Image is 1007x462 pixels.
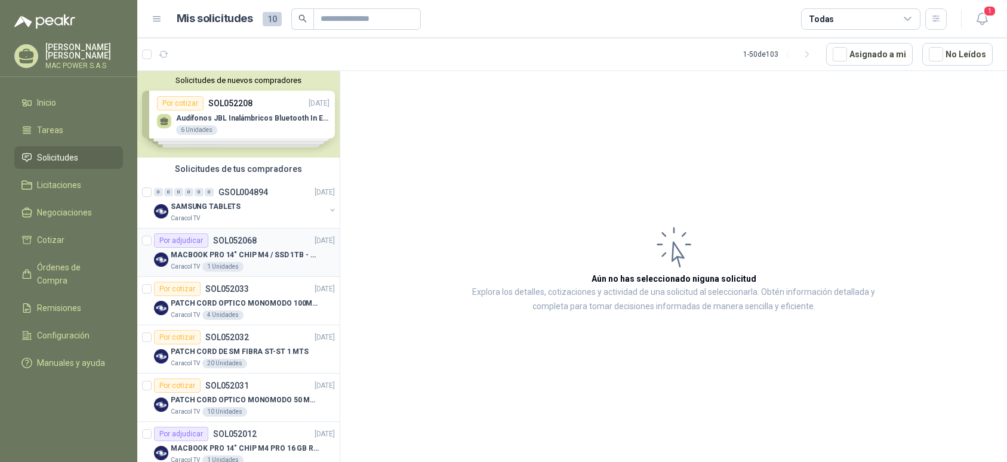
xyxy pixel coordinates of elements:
[171,310,200,320] p: Caracol TV
[14,119,123,141] a: Tareas
[37,261,112,287] span: Órdenes de Compra
[205,381,249,390] p: SOL052031
[171,250,319,261] p: MACBOOK PRO 14" CHIP M4 / SSD 1TB - 24 GB RAM
[164,188,173,196] div: 0
[14,352,123,374] a: Manuales y ayuda
[971,8,993,30] button: 1
[826,43,913,66] button: Asignado a mi
[154,427,208,441] div: Por adjudicar
[37,178,81,192] span: Licitaciones
[298,14,307,23] span: search
[137,374,340,422] a: Por cotizarSOL052031[DATE] Company LogoPATCH CORD OPTICO MONOMODO 50 MTSCaracol TV10 Unidades
[809,13,834,26] div: Todas
[154,204,168,218] img: Company Logo
[37,151,78,164] span: Solicitudes
[154,282,201,296] div: Por cotizar
[14,256,123,292] a: Órdenes de Compra
[205,333,249,341] p: SOL052032
[14,229,123,251] a: Cotizar
[213,236,257,245] p: SOL052068
[315,187,335,198] p: [DATE]
[195,188,204,196] div: 0
[205,285,249,293] p: SOL052033
[171,359,200,368] p: Caracol TV
[154,252,168,267] img: Company Logo
[213,430,257,438] p: SOL052012
[137,325,340,374] a: Por cotizarSOL052032[DATE] Company LogoPATCH CORD DE SM FIBRA ST-ST 1 MTSCaracol TV20 Unidades
[154,446,168,460] img: Company Logo
[137,229,340,277] a: Por adjudicarSOL052068[DATE] Company LogoMACBOOK PRO 14" CHIP M4 / SSD 1TB - 24 GB RAMCaracol TV1...
[315,284,335,295] p: [DATE]
[37,96,56,109] span: Inicio
[202,359,247,368] div: 20 Unidades
[177,10,253,27] h1: Mis solicitudes
[205,188,214,196] div: 0
[154,301,168,315] img: Company Logo
[37,329,90,342] span: Configuración
[142,76,335,85] button: Solicitudes de nuevos compradores
[171,443,319,454] p: MACBOOK PRO 14" CHIP M4 PRO 16 GB RAM 1TB
[137,158,340,180] div: Solicitudes de tus compradores
[592,272,756,285] h3: Aún no has seleccionado niguna solicitud
[14,91,123,114] a: Inicio
[37,356,105,369] span: Manuales y ayuda
[202,407,247,417] div: 10 Unidades
[14,146,123,169] a: Solicitudes
[263,12,282,26] span: 10
[37,233,64,247] span: Cotizar
[315,332,335,343] p: [DATE]
[202,262,244,272] div: 1 Unidades
[171,201,241,212] p: SAMSUNG TABLETS
[171,262,200,272] p: Caracol TV
[45,43,123,60] p: [PERSON_NAME] [PERSON_NAME]
[14,14,75,29] img: Logo peakr
[315,235,335,247] p: [DATE]
[137,71,340,158] div: Solicitudes de nuevos compradoresPor cotizarSOL052208[DATE] Audífonos JBL Inalámbricos Bluetooth ...
[171,298,319,309] p: PATCH CORD OPTICO MONOMODO 100MTS
[171,395,319,406] p: PATCH CORD OPTICO MONOMODO 50 MTS
[202,310,244,320] div: 4 Unidades
[154,398,168,412] img: Company Logo
[983,5,996,17] span: 1
[315,429,335,440] p: [DATE]
[743,45,817,64] div: 1 - 50 de 103
[922,43,993,66] button: No Leídos
[37,206,92,219] span: Negociaciones
[460,285,888,314] p: Explora los detalles, cotizaciones y actividad de una solicitud al seleccionarla. Obtén informaci...
[37,301,81,315] span: Remisiones
[14,174,123,196] a: Licitaciones
[14,324,123,347] a: Configuración
[14,297,123,319] a: Remisiones
[14,201,123,224] a: Negociaciones
[184,188,193,196] div: 0
[154,188,163,196] div: 0
[174,188,183,196] div: 0
[154,233,208,248] div: Por adjudicar
[154,330,201,344] div: Por cotizar
[154,378,201,393] div: Por cotizar
[137,277,340,325] a: Por cotizarSOL052033[DATE] Company LogoPATCH CORD OPTICO MONOMODO 100MTSCaracol TV4 Unidades
[45,62,123,69] p: MAC POWER S.A.S
[154,185,337,223] a: 0 0 0 0 0 0 GSOL004894[DATE] Company LogoSAMSUNG TABLETSCaracol TV
[171,407,200,417] p: Caracol TV
[154,349,168,364] img: Company Logo
[171,346,309,358] p: PATCH CORD DE SM FIBRA ST-ST 1 MTS
[218,188,268,196] p: GSOL004894
[37,124,63,137] span: Tareas
[171,214,200,223] p: Caracol TV
[315,380,335,392] p: [DATE]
